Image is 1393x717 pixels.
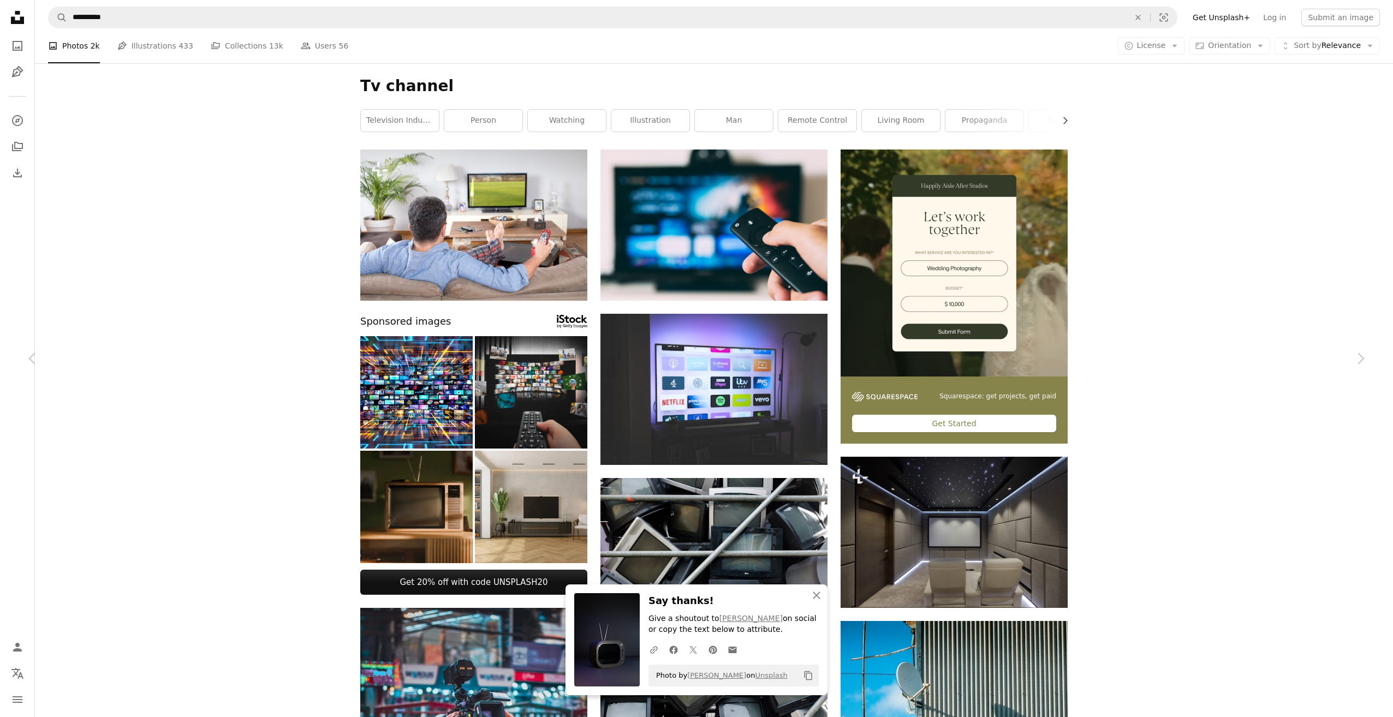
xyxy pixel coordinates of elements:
a: Share on Twitter [683,638,703,660]
button: Visual search [1151,7,1177,28]
button: Menu [7,689,28,710]
button: scroll list to the right [1055,110,1068,132]
a: Illustrations [7,61,28,83]
img: Media concept multiple television screens [475,336,587,449]
div: Get Started [852,415,1056,432]
span: Orientation [1208,41,1251,50]
a: television industry [361,110,439,132]
button: Submit an image [1301,9,1380,26]
a: person [444,110,522,132]
a: illustration [611,110,689,132]
a: Log in / Sign up [7,636,28,658]
a: Next [1327,306,1393,411]
a: Get Unsplash+ [1186,9,1257,26]
img: Living Room Interior With Lcd Tv Set, Potted Plant, Armchair And Decorations [475,451,587,563]
a: a room with two chairs and a projector screen [841,527,1068,537]
span: Photo by on [651,667,788,684]
a: living room [862,110,940,132]
span: 56 [339,40,349,52]
button: Search Unsplash [49,7,67,28]
h1: Tv channel [360,76,1068,96]
a: black flat screen tv turned on showing game [600,384,828,394]
a: turned-on flat screen television [600,220,828,230]
a: Photos [7,35,28,57]
span: License [1137,41,1166,50]
a: Share on Pinterest [703,638,723,660]
a: propaganda [945,110,1023,132]
h3: Say thanks! [648,593,819,609]
a: Collections 13k [211,28,283,63]
a: Explore [7,110,28,132]
a: Squarespace: get projects, get paidGet Started [841,150,1068,444]
a: Users 56 [301,28,349,63]
button: Sort byRelevance [1275,37,1380,55]
a: man watching sport on tv [360,220,587,230]
p: Give a shoutout to on social or copy the text below to attribute. [648,613,819,635]
a: watching [528,110,606,132]
span: 13k [269,40,283,52]
a: sports fan [1029,110,1107,132]
a: [PERSON_NAME] [719,614,783,623]
a: Share over email [723,638,742,660]
a: Collections [7,136,28,158]
img: a room with two chairs and a projector screen [841,457,1068,608]
span: 433 [178,40,193,52]
button: Copy to clipboard [799,666,818,685]
img: man watching sport on tv [360,150,587,301]
span: Sponsored images [360,314,451,330]
a: [PERSON_NAME] [687,671,746,679]
a: Log in [1257,9,1293,26]
a: remote control [778,110,856,132]
a: Illustrations 433 [117,28,193,63]
img: Media concept, multiple television screens. smart TV. Digital data streaming. [360,336,473,449]
a: Share on Facebook [664,638,683,660]
img: file-1747939393036-2c53a76c450aimage [841,150,1068,377]
a: man [695,110,773,132]
button: Clear [1126,7,1150,28]
a: a satellite dish on a roof [841,691,1068,701]
span: Sort by [1294,41,1321,50]
button: Language [7,662,28,684]
span: Squarespace: get projects, get paid [939,392,1056,401]
img: turned-on flat screen television [600,150,828,301]
a: Get 20% off with code UNSPLASH20 [360,570,587,595]
img: file-1747939142011-51e5cc87e3c9 [852,392,918,402]
img: Retro TV in a vintage living room interior with green walls and retro furniture [360,451,473,563]
span: Relevance [1294,40,1361,51]
img: black flat screen tv turned on showing game [600,314,828,465]
button: License [1118,37,1185,55]
button: Orientation [1189,37,1270,55]
a: Unsplash [755,671,787,679]
form: Find visuals sitewide [48,7,1177,28]
a: Download History [7,162,28,184]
